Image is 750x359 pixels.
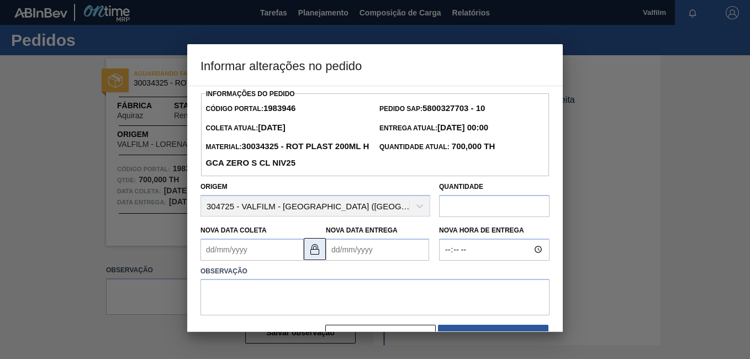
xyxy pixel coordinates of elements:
[304,238,326,260] button: locked
[205,124,285,132] span: Coleta Atual:
[258,123,286,132] strong: [DATE]
[438,325,548,347] button: Salvar
[206,90,295,98] label: Informações do Pedido
[326,239,429,261] input: dd/mm/yyyy
[439,223,550,239] label: Nova Hora de Entrega
[200,183,228,191] label: Origem
[439,183,483,191] label: Quantidade
[379,143,495,151] span: Quantidade Atual:
[326,226,398,234] label: Nova Data Entrega
[325,325,436,347] button: Fechar
[200,226,267,234] label: Nova Data Coleta
[308,242,321,256] img: locked
[422,103,485,113] strong: 5800327703 - 10
[205,141,369,167] strong: 30034325 - ROT PLAST 200ML H GCA ZERO S CL NIV25
[200,263,550,279] label: Observação
[187,44,563,86] h3: Informar alterações no pedido
[450,141,495,151] strong: 700,000 TH
[437,123,488,132] strong: [DATE] 00:00
[379,105,485,113] span: Pedido SAP:
[379,124,488,132] span: Entrega Atual:
[263,103,295,113] strong: 1983946
[205,105,295,113] span: Código Portal:
[200,239,304,261] input: dd/mm/yyyy
[205,143,369,167] span: Material:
